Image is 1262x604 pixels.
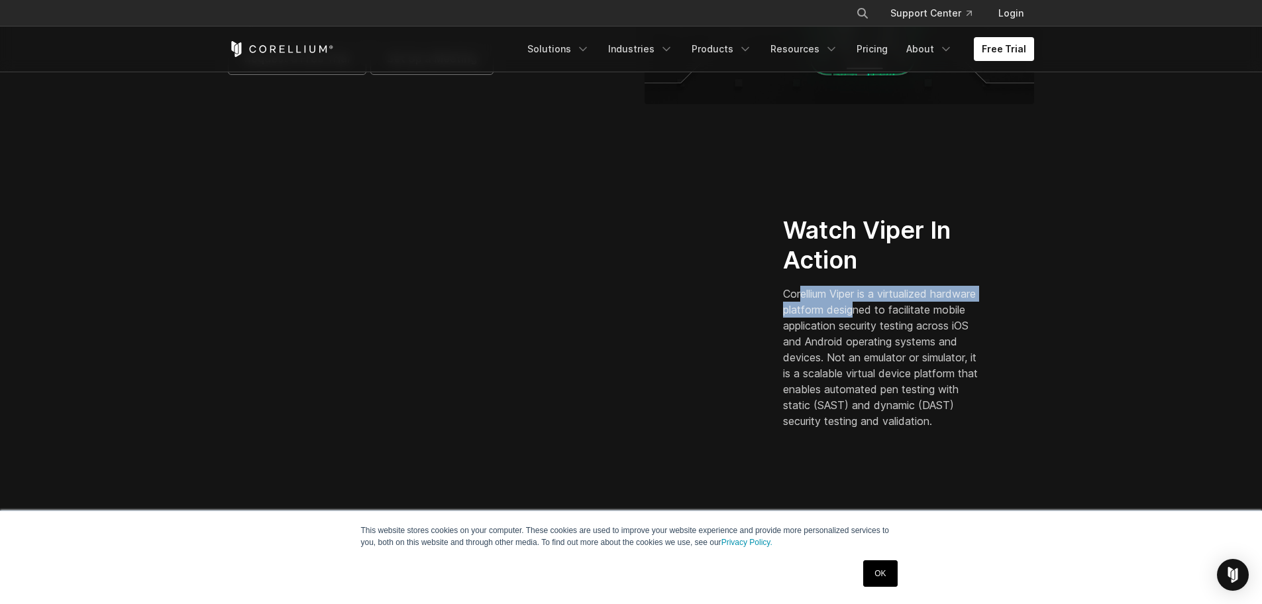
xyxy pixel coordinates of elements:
[1217,559,1249,591] div: Open Intercom Messenger
[898,37,961,61] a: About
[783,215,984,275] h2: Watch Viper In Action
[721,538,772,547] a: Privacy Policy.
[863,560,897,587] a: OK
[361,524,902,548] p: This website stores cookies on your computer. These cookies are used to improve your website expe...
[880,1,982,25] a: Support Center
[851,1,874,25] button: Search
[229,41,334,57] a: Corellium Home
[519,37,598,61] a: Solutions
[988,1,1034,25] a: Login
[762,37,846,61] a: Resources
[684,37,760,61] a: Products
[840,1,1034,25] div: Navigation Menu
[849,37,896,61] a: Pricing
[974,37,1034,61] a: Free Trial
[783,286,984,429] p: Corellium Viper is a virtualized hardware platform designed to facilitate mobile application secu...
[519,37,1034,61] div: Navigation Menu
[600,37,681,61] a: Industries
